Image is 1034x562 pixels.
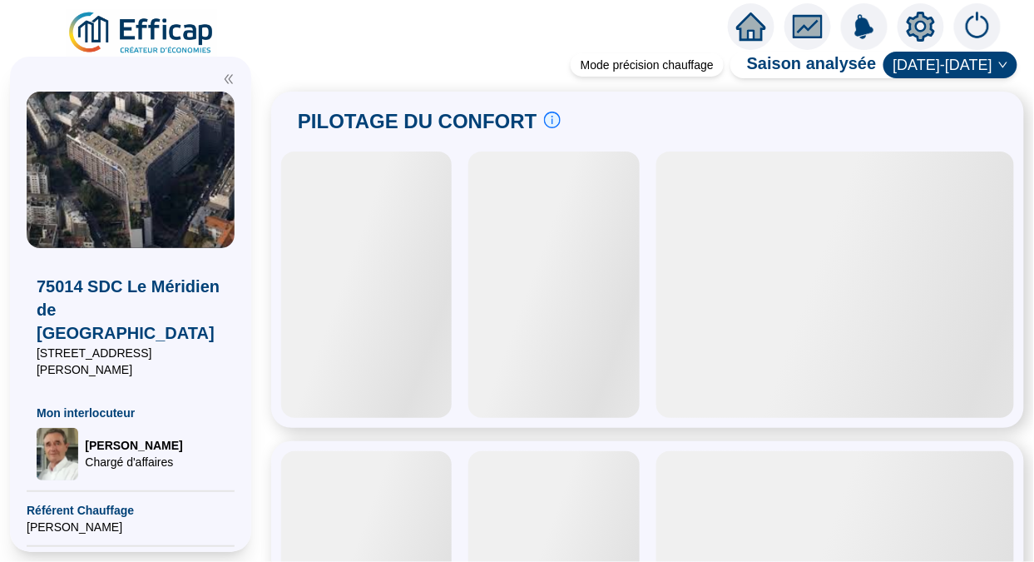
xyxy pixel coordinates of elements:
span: double-left [223,73,235,85]
div: Mode précision chauffage [571,53,724,77]
span: [PERSON_NAME] [27,519,235,535]
span: Chargé d'affaires [85,454,182,470]
span: Référent Chauffage [27,502,235,519]
span: Saison analysée [730,52,877,78]
span: PILOTAGE DU CONFORT [298,108,537,135]
span: [PERSON_NAME] [85,437,182,454]
span: fund [793,12,823,42]
img: alerts [954,3,1001,50]
span: down [998,60,1008,70]
span: 2024-2025 [893,52,1007,77]
span: info-circle [544,112,561,128]
img: efficap energie logo [67,10,217,57]
img: alerts [841,3,888,50]
span: [STREET_ADDRESS][PERSON_NAME] [37,345,225,378]
span: setting [906,12,936,42]
span: home [736,12,766,42]
span: 75014 SDC Le Méridien de [GEOGRAPHIC_DATA] [37,275,225,345]
img: Chargé d'affaires [37,428,78,481]
span: Mon interlocuteur [37,405,225,421]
